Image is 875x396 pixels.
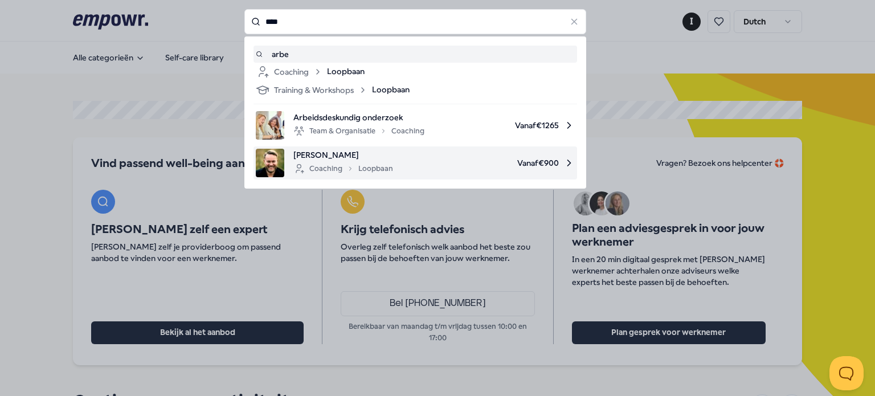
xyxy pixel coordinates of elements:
span: Arbeidsdeskundig onderzoek [293,111,424,124]
a: product image[PERSON_NAME]CoachingLoopbaanVanaf€900 [256,149,575,177]
div: Coaching Loopbaan [293,162,393,175]
a: Training & WorkshopsLoopbaan [256,83,575,97]
div: Team & Organisatie Coaching [293,124,424,138]
span: Vanaf € 900 [402,149,575,177]
iframe: Help Scout Beacon - Open [829,356,864,390]
span: Vanaf € 1265 [434,111,575,140]
div: Training & Workshops [256,83,367,97]
a: product imageArbeidsdeskundig onderzoekTeam & OrganisatieCoachingVanaf€1265 [256,111,575,140]
input: Search for products, categories or subcategories [244,9,586,34]
a: arbe [256,48,575,60]
span: Loopbaan [327,65,365,79]
span: [PERSON_NAME] [293,149,393,161]
a: CoachingLoopbaan [256,65,575,79]
img: product image [256,111,284,140]
div: Coaching [256,65,322,79]
img: product image [256,149,284,177]
span: Loopbaan [372,83,410,97]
